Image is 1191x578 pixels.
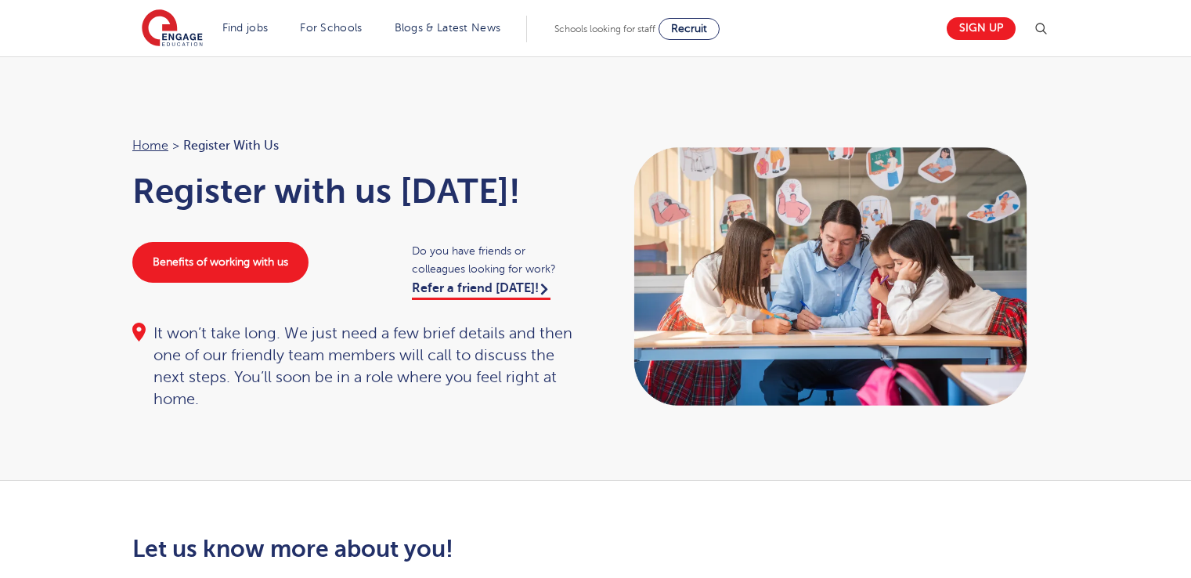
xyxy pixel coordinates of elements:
a: Benefits of working with us [132,242,309,283]
a: Sign up [947,17,1016,40]
span: > [172,139,179,153]
h2: Let us know more about you! [132,536,742,562]
a: Home [132,139,168,153]
a: Refer a friend [DATE]! [412,281,550,300]
a: Blogs & Latest News [395,22,501,34]
a: Find jobs [222,22,269,34]
span: Recruit [671,23,707,34]
div: It won’t take long. We just need a few brief details and then one of our friendly team members wi... [132,323,580,410]
h1: Register with us [DATE]! [132,172,580,211]
img: Engage Education [142,9,203,49]
span: Do you have friends or colleagues looking for work? [412,242,580,278]
a: For Schools [300,22,362,34]
nav: breadcrumb [132,135,580,156]
a: Recruit [659,18,720,40]
span: Register with us [183,135,279,156]
span: Schools looking for staff [554,23,655,34]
